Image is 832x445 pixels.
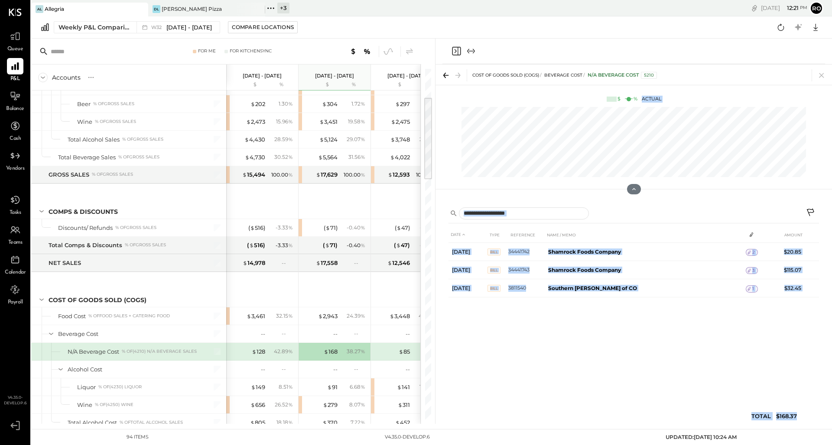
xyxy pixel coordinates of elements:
span: P&L [10,75,20,83]
button: Close panel [451,46,461,56]
div: copy link [750,3,759,13]
div: Total Comps & Discounts [49,241,122,249]
div: 304 [322,100,338,108]
div: - 0.37 [420,224,438,232]
span: Queue [7,45,23,53]
div: Al [36,5,43,13]
span: % [288,419,293,426]
span: % [288,153,293,160]
div: % of Food Sales + Catering Food [88,313,170,319]
span: % [361,153,365,160]
div: ( 47 ) [395,224,410,232]
button: Compare Locations [228,21,298,33]
div: -- [282,365,293,373]
td: 3811540 [508,279,545,297]
div: 311 [398,401,410,409]
span: % [288,383,293,390]
td: 34441743 [508,261,545,279]
div: Wine [77,118,92,126]
div: COST OF GOODS SOLD (COGS) [49,296,146,304]
div: Discounts/ Refunds [58,224,113,232]
span: $ [250,401,255,408]
div: % [412,81,440,88]
span: % [361,348,365,355]
span: % [288,401,293,408]
span: $ [316,259,321,266]
span: % [361,419,365,426]
div: + 3 [277,3,289,13]
span: Bill [487,285,500,292]
div: For Me [198,48,216,54]
div: 100.00 [344,171,365,179]
div: Compare Locations [232,23,294,31]
span: $ [250,224,255,231]
div: 17,629 [316,171,338,179]
span: 2 [752,249,755,255]
span: $ [245,154,250,161]
div: -- [354,365,365,373]
div: -- [261,330,265,338]
span: $ [325,224,330,231]
div: 656 [250,401,265,409]
span: $ [390,154,395,161]
b: Shamrock Foods Company [548,267,621,273]
span: % [361,171,365,178]
div: dL [153,5,160,13]
div: -- [406,330,410,338]
div: -- [282,259,293,267]
b: Shamrock Foods Company [548,248,621,255]
span: $ [247,313,251,319]
span: % [361,118,365,125]
a: Vendors [0,148,30,173]
div: % of GROSS SALES [95,119,136,125]
div: 94 items [127,434,149,441]
div: Actual [607,96,661,103]
span: % [288,348,293,355]
div: Total Alcohol Cost [68,419,117,427]
div: 14.44 [419,383,438,391]
span: $ [396,224,401,231]
div: 85 [399,348,410,356]
span: $ [327,384,332,390]
td: $115.07 [771,261,805,279]
div: - 0.37 [420,242,438,249]
span: % [361,383,365,390]
div: 805 [250,419,265,427]
div: 5,124 [319,135,338,144]
span: Bill [487,267,500,274]
div: ( 516 ) [248,224,265,232]
div: Liquor [77,383,96,391]
div: Wine [77,401,92,409]
td: [DATE] [448,261,487,279]
div: N/A Beverage Cost [588,72,657,79]
span: Calendar [5,269,26,277]
span: $ [396,242,401,248]
a: Payroll [0,281,30,306]
span: $ [316,171,321,178]
div: 3,451 [319,118,338,126]
div: -- [261,365,265,374]
span: $ [249,242,254,248]
span: Teams [8,239,23,247]
div: % of GROSS SALES [125,242,166,248]
td: 34441742 [508,243,545,261]
div: 91 [327,383,338,391]
div: - 3.33 [276,242,293,249]
span: $ [322,100,327,107]
div: 4,430 [244,135,265,144]
div: 7.22 [351,419,365,426]
div: Total Alcohol Sales [68,135,120,144]
div: 279 [323,401,338,409]
span: 3 [752,268,755,274]
span: $ [319,118,324,125]
span: Beverage Cost [544,72,582,78]
div: 452 [395,419,410,427]
div: 5,564 [318,153,338,161]
div: -- [282,330,293,337]
span: $ [318,313,323,319]
span: $ [250,419,255,426]
div: 1.30 [279,100,293,108]
div: 1.72 [351,100,365,108]
div: 24.39 [347,312,365,320]
div: 100.00 [416,171,438,179]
